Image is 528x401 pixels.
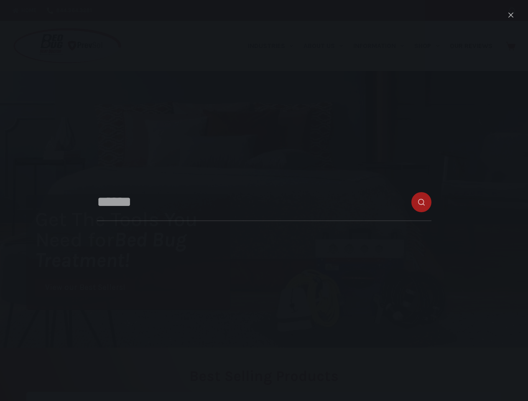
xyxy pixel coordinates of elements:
[444,21,497,71] a: Our Reviews
[509,8,515,14] button: Search
[26,369,502,383] h2: Best Selling Products
[13,28,122,65] img: Prevsol/Bed Bug Heat Doctor
[35,209,230,270] h1: Get The Tools You Need for
[409,21,444,71] a: Shop
[7,3,32,28] button: Open LiveChat chat widget
[45,284,125,292] span: View our Best Sellers!
[298,21,348,71] a: About Us
[242,21,497,71] nav: Primary
[35,228,186,272] i: Bed Bug Treatment!
[348,21,409,71] a: Information
[242,21,298,71] a: Industries
[35,279,135,297] a: View our Best Sellers!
